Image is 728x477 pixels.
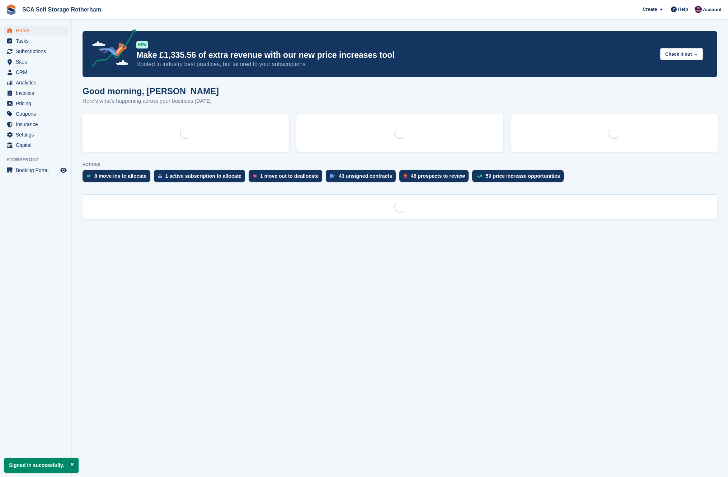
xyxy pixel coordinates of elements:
div: NEW [136,41,148,48]
a: 43 unsigned contracts [326,170,399,186]
span: Capital [16,140,59,150]
a: menu [4,98,68,108]
img: move_ins_to_allocate_icon-fdf77a2bb77ea45bf5b3d319d69a93e2d87916cf1d5bf7949dd705db3b84f3ca.svg [87,174,91,178]
img: move_outs_to_deallocate_icon-f764333ba52eb49d3ac5e1228854f67142a1ed5810a6f6cc68b1a99e826820c5.svg [253,174,257,178]
a: menu [4,88,68,98]
a: menu [4,67,68,77]
a: menu [4,140,68,150]
p: ACTIONS [83,162,717,167]
img: stora-icon-8386f47178a22dfd0bd8f6a31ec36ba5ce8667c1dd55bd0f319d3a0aa187defe.svg [6,4,17,15]
img: price-adjustments-announcement-icon-8257ccfd72463d97f412b2fc003d46551f7dbcb40ab6d574587a9cd5c0d94... [86,29,136,70]
a: 8 move ins to allocate [83,170,154,186]
div: 1 active subscription to allocate [165,173,241,179]
span: Storefront [6,156,71,163]
img: Dale Chapman [695,6,702,13]
a: 1 move out to deallocate [249,170,326,186]
a: menu [4,109,68,119]
span: Account [703,6,722,13]
img: contract_signature_icon-13c848040528278c33f63329250d36e43548de30e8caae1d1a13099fd9432cc5.svg [330,174,335,178]
a: menu [4,130,68,140]
p: Signed in successfully. [4,458,79,473]
a: menu [4,57,68,67]
a: 48 prospects to review [399,170,472,186]
button: Check it out → [660,48,703,60]
img: price_increase_opportunities-93ffe204e8149a01c8c9dc8f82e8f89637d9d84a8eef4429ea346261dce0b2c0.svg [476,175,482,178]
a: menu [4,119,68,129]
span: Create [643,6,657,13]
div: 59 price increase opportunities [486,173,560,179]
a: SCA Self Storage Rotherham [19,4,104,15]
a: menu [4,78,68,88]
h1: Good morning, [PERSON_NAME] [83,86,219,96]
a: menu [4,46,68,56]
div: 1 move out to deallocate [260,173,319,179]
span: Sites [16,57,59,67]
span: Insurance [16,119,59,129]
span: Home [16,26,59,36]
span: Settings [16,130,59,140]
a: menu [4,26,68,36]
a: 1 active subscription to allocate [154,170,249,186]
a: Preview store [59,166,68,175]
p: Rooted in industry best practices, but tailored to your subscriptions. [136,60,654,68]
span: Analytics [16,78,59,88]
a: 59 price increase opportunities [472,170,567,186]
img: active_subscription_to_allocate_icon-d502201f5373d7db506a760aba3b589e785aa758c864c3986d89f69b8ff3... [158,174,162,179]
span: CRM [16,67,59,77]
span: Invoices [16,88,59,98]
div: 43 unsigned contracts [339,173,392,179]
img: prospect-51fa495bee0391a8d652442698ab0144808aea92771e9ea1ae160a38d050c398.svg [404,174,407,178]
span: Tasks [16,36,59,46]
span: Help [678,6,688,13]
a: menu [4,36,68,46]
p: Make £1,335.56 of extra revenue with our new price increases tool [136,50,654,60]
p: Here's what's happening across your business [DATE] [83,97,219,105]
div: 48 prospects to review [411,173,465,179]
a: menu [4,165,68,175]
span: Subscriptions [16,46,59,56]
div: 8 move ins to allocate [94,173,147,179]
span: Booking Portal [16,165,59,175]
span: Coupons [16,109,59,119]
span: Pricing [16,98,59,108]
